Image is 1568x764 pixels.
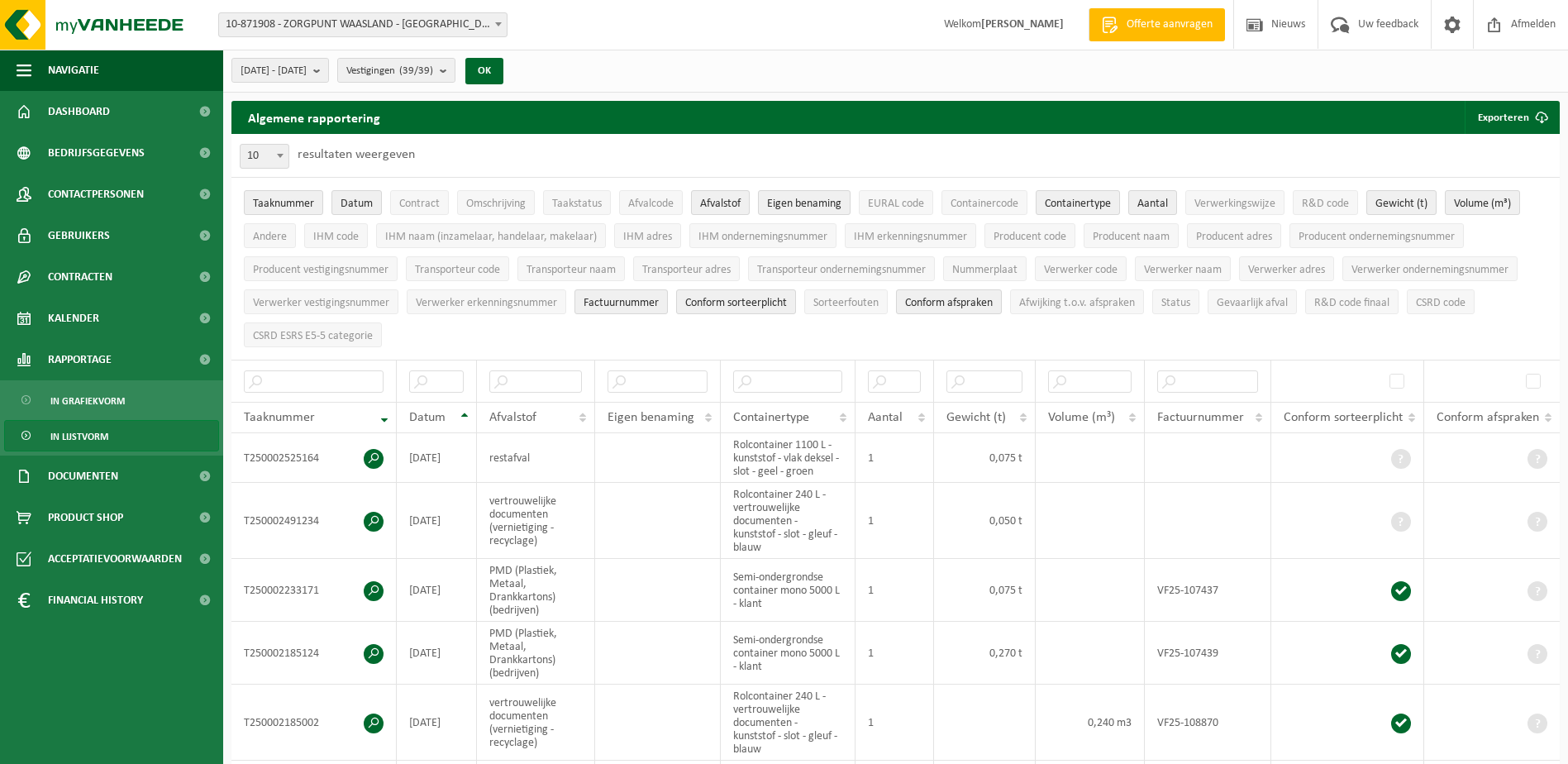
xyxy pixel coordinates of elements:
span: Verwerker code [1044,264,1118,276]
span: Conform afspraken [905,297,993,309]
td: VF25-107437 [1145,559,1271,622]
button: AndereAndere: Activate to sort [244,223,296,248]
button: Transporteur adresTransporteur adres: Activate to sort [633,256,740,281]
button: Verwerker codeVerwerker code: Activate to sort [1035,256,1127,281]
td: T250002233171 [231,559,397,622]
button: IHM adresIHM adres: Activate to sort [614,223,681,248]
span: Product Shop [48,497,123,538]
button: ContractContract: Activate to sort [390,190,449,215]
button: IHM naam (inzamelaar, handelaar, makelaar)IHM naam (inzamelaar, handelaar, makelaar): Activate to... [376,223,606,248]
button: AfvalstofAfvalstof: Activate to sort [691,190,750,215]
span: Transporteur adres [642,264,731,276]
span: Kalender [48,298,99,339]
span: Aantal [868,411,903,424]
button: Vestigingen(39/39) [337,58,455,83]
button: Gewicht (t)Gewicht (t): Activate to sort [1366,190,1437,215]
td: restafval [477,433,595,483]
span: Producent naam [1093,231,1170,243]
td: [DATE] [397,559,477,622]
span: Producent vestigingsnummer [253,264,388,276]
td: T250002491234 [231,483,397,559]
button: DatumDatum: Activate to sort [331,190,382,215]
button: TaakstatusTaakstatus: Activate to sort [543,190,611,215]
span: Andere [253,231,287,243]
span: Afvalstof [700,198,741,210]
button: IHM erkenningsnummerIHM erkenningsnummer: Activate to sort [845,223,976,248]
h2: Algemene rapportering [231,101,397,134]
button: ContainertypeContainertype: Activate to sort [1036,190,1120,215]
td: [DATE] [397,622,477,685]
button: Transporteur codeTransporteur code: Activate to sort [406,256,509,281]
td: vertrouwelijke documenten (vernietiging - recyclage) [477,483,595,559]
span: Contract [399,198,440,210]
span: Acceptatievoorwaarden [48,538,182,580]
span: Verwerker naam [1144,264,1222,276]
td: 0,050 t [934,483,1036,559]
span: Omschrijving [466,198,526,210]
td: [DATE] [397,433,477,483]
span: Taakstatus [552,198,602,210]
td: 1 [855,685,934,761]
button: EURAL codeEURAL code: Activate to sort [859,190,933,215]
span: 10 [241,145,288,168]
button: [DATE] - [DATE] [231,58,329,83]
td: Semi-ondergrondse container mono 5000 L - klant [721,559,855,622]
span: In grafiekvorm [50,385,125,417]
span: Vestigingen [346,59,433,84]
button: Verwerker erkenningsnummerVerwerker erkenningsnummer: Activate to sort [407,289,566,314]
td: Semi-ondergrondse container mono 5000 L - klant [721,622,855,685]
span: CSRD code [1416,297,1466,309]
span: Rapportage [48,339,112,380]
span: Factuurnummer [1157,411,1244,424]
span: Verwerker ondernemingsnummer [1351,264,1508,276]
td: 0,075 t [934,433,1036,483]
label: resultaten weergeven [298,148,415,161]
td: Rolcontainer 1100 L - kunststof - vlak deksel - slot - geel - groen [721,433,855,483]
td: [DATE] [397,685,477,761]
span: R&D code finaal [1314,297,1389,309]
span: Navigatie [48,50,99,91]
span: Datum [341,198,373,210]
span: Containercode [951,198,1018,210]
td: 0,270 t [934,622,1036,685]
count: (39/39) [399,65,433,76]
span: IHM ondernemingsnummer [698,231,827,243]
td: Rolcontainer 240 L - vertrouwelijke documenten - kunststof - slot - gleuf - blauw [721,685,855,761]
span: Volume (m³) [1454,198,1511,210]
span: Conform sorteerplicht [685,297,787,309]
button: VerwerkingswijzeVerwerkingswijze: Activate to sort [1185,190,1284,215]
span: Bedrijfsgegevens [48,132,145,174]
td: 1 [855,433,934,483]
span: Containertype [733,411,809,424]
span: Gebruikers [48,215,110,256]
span: Aantal [1137,198,1168,210]
span: R&D code [1302,198,1349,210]
button: OmschrijvingOmschrijving: Activate to sort [457,190,535,215]
span: Status [1161,297,1190,309]
span: IHM naam (inzamelaar, handelaar, makelaar) [385,231,597,243]
strong: [PERSON_NAME] [981,18,1064,31]
span: Gewicht (t) [946,411,1006,424]
span: Producent ondernemingsnummer [1299,231,1455,243]
td: [DATE] [397,483,477,559]
button: IHM ondernemingsnummerIHM ondernemingsnummer: Activate to sort [689,223,836,248]
span: Offerte aanvragen [1122,17,1217,33]
span: Verwerkingswijze [1194,198,1275,210]
span: Afvalcode [628,198,674,210]
td: 1 [855,559,934,622]
span: Contactpersonen [48,174,144,215]
span: Gevaarlijk afval [1217,297,1288,309]
a: In grafiekvorm [4,384,219,416]
button: R&D codeR&amp;D code: Activate to sort [1293,190,1358,215]
span: CSRD ESRS E5-5 categorie [253,330,373,342]
span: IHM adres [623,231,672,243]
span: Factuurnummer [584,297,659,309]
td: Rolcontainer 240 L - vertrouwelijke documenten - kunststof - slot - gleuf - blauw [721,483,855,559]
button: SorteerfoutenSorteerfouten: Activate to sort [804,289,888,314]
button: Conform afspraken : Activate to sort [896,289,1002,314]
span: IHM code [313,231,359,243]
td: PMD (Plastiek, Metaal, Drankkartons) (bedrijven) [477,622,595,685]
button: CSRD ESRS E5-5 categorieCSRD ESRS E5-5 categorie: Activate to sort [244,322,382,347]
button: Exporteren [1465,101,1558,134]
button: StatusStatus: Activate to sort [1152,289,1199,314]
